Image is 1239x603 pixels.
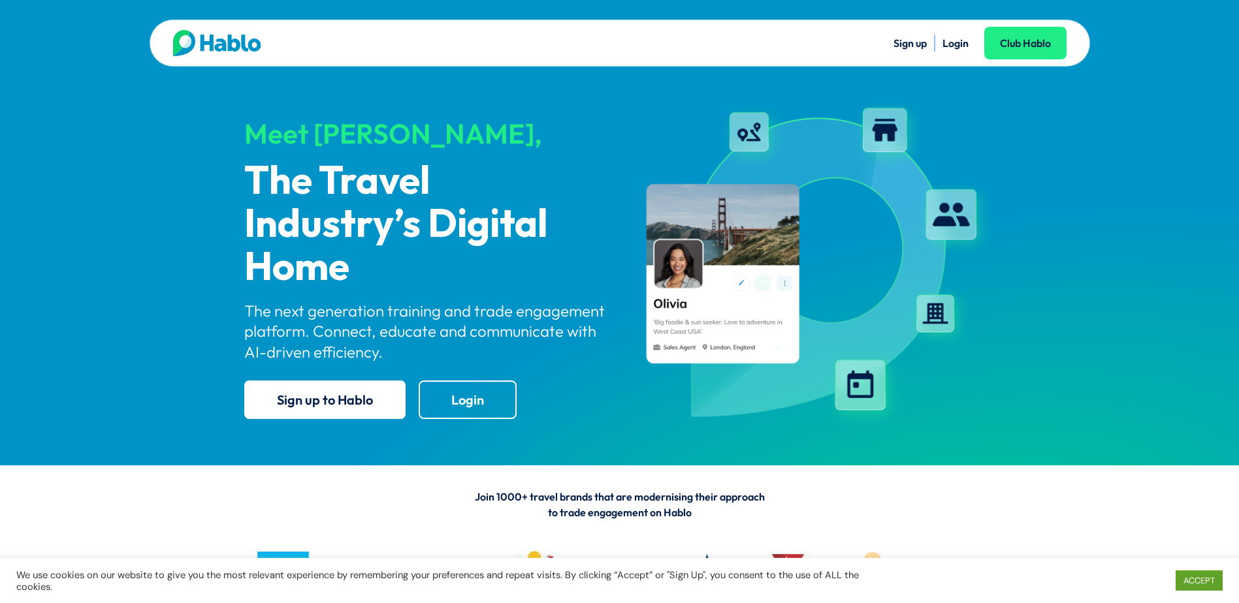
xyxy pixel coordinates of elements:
div: Meet [PERSON_NAME], [244,119,609,149]
img: Hablo logo main 2 [173,30,261,56]
p: The Travel Industry’s Digital Home [244,161,609,290]
div: We use cookies on our website to give you the most relevant experience by remembering your prefer... [16,569,861,593]
a: Sign up [893,37,927,50]
a: Login [419,380,517,419]
img: hablo-profile-image [631,97,995,430]
p: The next generation training and trade engagement platform. Connect, educate and communicate with... [244,301,609,362]
span: Join 1000+ travel brands that are modernising their approach to trade engagement on Hablo [475,490,765,519]
a: Club Hablo [984,27,1067,59]
a: ACCEPT [1176,570,1223,591]
a: Login [942,37,969,50]
a: Sign up to Hablo [244,380,406,419]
